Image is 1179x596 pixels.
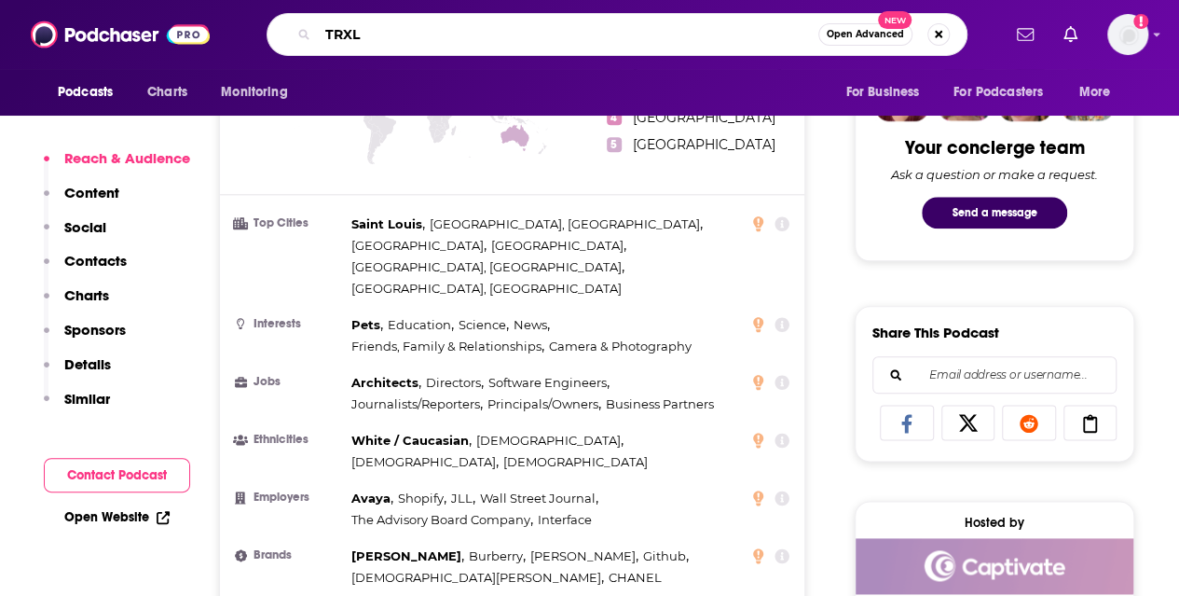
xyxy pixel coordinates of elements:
[351,317,380,332] span: Pets
[44,149,190,184] button: Reach & Audience
[44,458,190,492] button: Contact Podcast
[1009,19,1041,50] a: Show notifications dropdown
[922,197,1067,229] button: Send a message
[530,546,638,567] span: ,
[351,512,530,527] span: The Advisory Board Company
[235,434,344,446] h3: Ethnicities
[818,23,912,46] button: Open AdvancedNew
[44,218,106,253] button: Social
[476,430,624,451] span: ,
[351,509,533,531] span: ,
[487,396,598,411] span: Principals/Owners
[398,491,444,506] span: Shopify
[856,515,1133,531] div: Hosted by
[351,375,418,390] span: Architects
[31,17,210,52] img: Podchaser - Follow, Share and Rate Podcasts
[64,286,109,304] p: Charts
[351,259,622,274] span: [GEOGRAPHIC_DATA], [GEOGRAPHIC_DATA]
[1079,79,1111,105] span: More
[351,339,542,353] span: Friends, Family & Relationships
[351,214,425,235] span: ,
[1056,19,1085,50] a: Show notifications dropdown
[64,321,126,339] p: Sponsors
[503,454,648,469] span: [DEMOGRAPHIC_DATA]
[872,324,999,341] h3: Share This Podcast
[1107,14,1148,55] span: Logged in as LTsub
[351,372,421,394] span: ,
[451,488,475,509] span: ,
[64,252,127,270] p: Contacts
[1133,14,1148,29] svg: Add a profile image
[1107,14,1148,55] button: Show profile menu
[351,451,499,473] span: ,
[459,317,506,332] span: Science
[891,167,1098,182] div: Ask a question or make a request.
[633,136,775,153] span: [GEOGRAPHIC_DATA]
[479,491,595,506] span: Wall Street Journal
[538,512,592,527] span: Interface
[351,235,487,256] span: ,
[426,375,481,390] span: Directors
[351,433,469,448] span: White / Caucasian
[469,548,523,563] span: Burberry
[856,538,1133,594] img: Captivate Deal: Redeem your 7 day free trial!
[476,433,621,448] span: [DEMOGRAPHIC_DATA]
[351,238,484,253] span: [GEOGRAPHIC_DATA]
[64,184,119,201] p: Content
[267,13,967,56] div: Search podcasts, credits, & more...
[147,79,187,105] span: Charts
[58,79,113,105] span: Podcasts
[44,321,126,355] button: Sponsors
[45,75,137,110] button: open menu
[351,546,464,567] span: ,
[488,372,610,394] span: ,
[832,75,942,110] button: open menu
[235,217,344,229] h3: Top Cities
[642,546,688,567] span: ,
[953,79,1043,105] span: For Podcasters
[827,30,904,39] span: Open Advanced
[488,375,607,390] span: Software Engineers
[351,454,496,469] span: [DEMOGRAPHIC_DATA]
[941,75,1070,110] button: open menu
[607,110,622,125] span: 4
[469,546,526,567] span: ,
[351,314,383,336] span: ,
[351,548,461,563] span: [PERSON_NAME]
[479,488,597,509] span: ,
[1107,14,1148,55] img: User Profile
[44,355,111,390] button: Details
[351,394,483,415] span: ,
[430,216,700,231] span: [GEOGRAPHIC_DATA], [GEOGRAPHIC_DATA]
[872,356,1117,394] div: Search followers
[941,405,995,440] a: Share on X/Twitter
[487,394,601,415] span: ,
[235,318,344,330] h3: Interests
[549,339,692,353] span: Camera & Photography
[459,314,509,336] span: ,
[351,488,393,509] span: ,
[388,314,454,336] span: ,
[609,570,662,585] span: CHANEL
[351,491,391,506] span: Avaya
[44,252,127,286] button: Contacts
[513,314,549,336] span: ,
[351,570,601,585] span: [DEMOGRAPHIC_DATA][PERSON_NAME]
[351,216,422,231] span: Saint Louis
[606,396,714,411] span: Business Partners
[64,355,111,373] p: Details
[398,488,446,509] span: ,
[235,376,344,388] h3: Jobs
[388,317,451,332] span: Education
[530,548,636,563] span: [PERSON_NAME]
[64,218,106,236] p: Social
[44,286,109,321] button: Charts
[208,75,311,110] button: open menu
[845,79,919,105] span: For Business
[351,336,544,357] span: ,
[221,79,287,105] span: Monitoring
[426,372,484,394] span: ,
[513,317,546,332] span: News
[880,405,934,440] a: Share on Facebook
